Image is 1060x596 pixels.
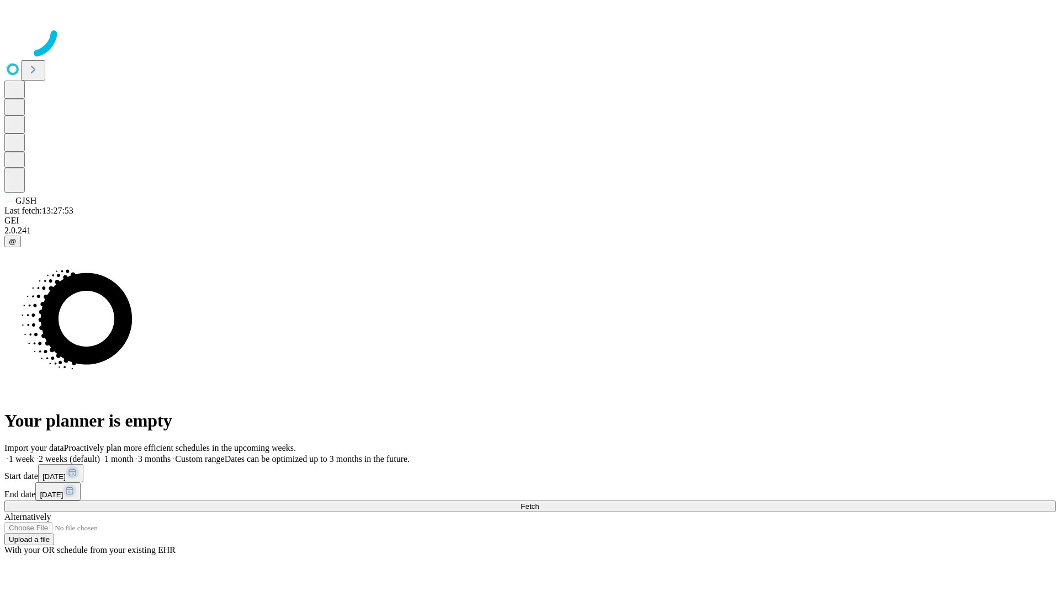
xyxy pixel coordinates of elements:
[521,502,539,510] span: Fetch
[4,236,21,247] button: @
[4,411,1056,431] h1: Your planner is empty
[40,491,63,499] span: [DATE]
[175,454,224,464] span: Custom range
[4,482,1056,501] div: End date
[4,545,176,555] span: With your OR schedule from your existing EHR
[9,237,17,246] span: @
[4,534,54,545] button: Upload a file
[15,196,36,205] span: GJSH
[39,454,100,464] span: 2 weeks (default)
[9,454,34,464] span: 1 week
[64,443,296,453] span: Proactively plan more efficient schedules in the upcoming weeks.
[4,512,51,521] span: Alternatively
[4,206,73,215] span: Last fetch: 13:27:53
[138,454,171,464] span: 3 months
[4,443,64,453] span: Import your data
[4,501,1056,512] button: Fetch
[4,464,1056,482] div: Start date
[43,472,66,481] span: [DATE]
[4,216,1056,226] div: GEI
[4,226,1056,236] div: 2.0.241
[35,482,81,501] button: [DATE]
[38,464,83,482] button: [DATE]
[104,454,134,464] span: 1 month
[225,454,410,464] span: Dates can be optimized up to 3 months in the future.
